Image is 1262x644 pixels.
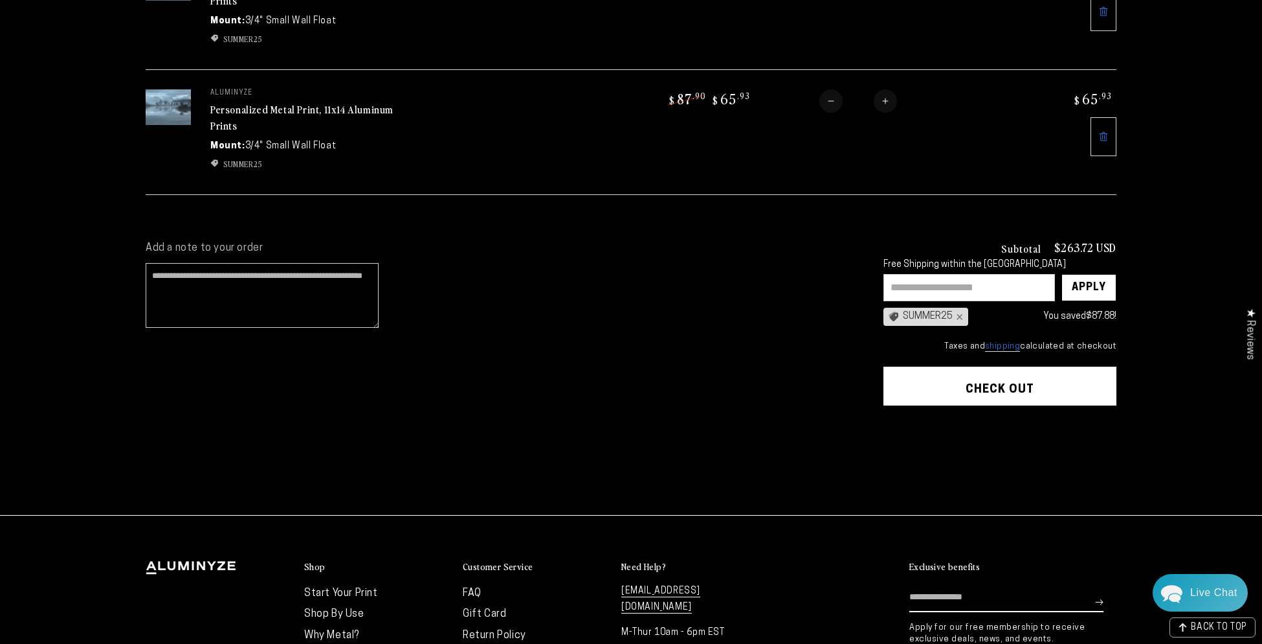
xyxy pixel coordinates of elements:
[909,561,1116,573] summary: Exclusive benefits
[463,561,608,573] summary: Customer Service
[43,229,251,242] p: Hi Judit, As reviewed by our image processor, your source file does have the green tint. I am att...
[1072,275,1106,301] div: Apply
[210,102,393,133] a: Personalized Metal Print, 11x14 Aluminum Prints
[59,132,228,144] div: Aluminyze
[985,342,1020,352] a: shipping
[953,312,963,322] div: ×
[909,561,980,573] h2: Exclusive benefits
[463,609,506,619] a: Gift Card
[43,187,251,200] p: Hi [PERSON_NAME], Upon checking [DATE], your parcel is estimated to be delivered by [DATE]. For y...
[146,242,858,255] label: Add a note to your order
[463,561,533,573] h2: Customer Service
[228,216,251,226] div: [DATE]
[1074,94,1080,107] span: $
[304,561,450,573] summary: Shop
[210,139,245,153] dt: Mount:
[146,89,191,125] img: 11"x14" Rectangle White Glossy Aluminyzed Photo
[883,308,968,326] div: SUMMER25
[1099,90,1112,101] sup: .93
[210,33,404,45] li: SUMMER25
[621,625,767,641] p: M-Thur 10am - 6pm EST
[1072,89,1112,108] bdi: 65
[210,158,404,170] ul: Discount
[304,588,378,599] a: Start Your Print
[621,561,666,573] h2: Need Help?
[85,391,190,411] a: Leave A Message
[210,14,245,28] dt: Mount:
[1090,117,1116,156] a: Remove 11"x14" Rectangle White Glossy Aluminyzed Photo
[228,174,251,184] div: [DATE]
[59,215,228,227] div: [PERSON_NAME]
[621,586,700,614] a: [EMAIL_ADDRESS][DOMAIN_NAME]
[245,14,337,28] dd: 3/4" Small Wall Float
[1095,583,1103,622] button: Subscribe
[1191,623,1247,632] span: BACK TO TOP
[26,108,248,120] div: Recent Conversations
[245,139,337,153] dd: 3/4" Small Wall Float
[43,131,56,144] img: 281bc0c6d78f608912246c0ee3e20b84
[43,173,56,186] img: fba842a801236a3782a25bbf40121a09
[463,588,482,599] a: FAQ
[1237,298,1262,370] div: Click to open Judge.me floating reviews tab
[210,158,404,170] li: SUMMER25
[1086,312,1114,321] span: $87.88
[667,89,706,108] bdi: 87
[713,94,718,107] span: $
[883,260,1116,271] div: Free Shipping within the [GEOGRAPHIC_DATA]
[43,145,251,157] p: Hi [PERSON_NAME], Thank you so much for going out of your way to make sure they get the print. I ...
[1001,243,1041,253] h3: Subtotal
[59,174,228,186] div: [PERSON_NAME]
[99,372,175,378] span: We run on
[692,90,706,101] sup: .90
[737,90,750,101] sup: .93
[228,133,251,143] div: [DATE]
[883,340,1116,353] small: Taxes and calculated at checkout
[669,94,675,107] span: $
[210,89,404,97] p: aluminyze
[711,89,750,108] bdi: 65
[138,369,175,379] span: Re:amaze
[883,431,1116,466] iframe: PayPal-paypal
[883,367,1116,406] button: Check out
[463,630,526,641] a: Return Policy
[621,561,767,573] summary: Need Help?
[304,630,359,641] a: Why Metal?
[94,19,127,53] img: Marie J
[843,89,874,113] input: Quantity for Personalized Metal Print, 11x14 Aluminum Prints
[97,65,177,74] span: Away until [DATE]
[304,561,326,573] h2: Shop
[121,19,155,53] img: John
[1054,242,1116,253] p: $263.72 USD
[148,19,182,53] img: Helga
[1153,574,1248,612] div: Chat widget toggle
[210,33,404,45] ul: Discount
[975,308,1116,325] div: You saved !
[304,609,364,619] a: Shop By Use
[43,215,56,228] img: fba842a801236a3782a25bbf40121a09
[1190,574,1237,612] div: Contact Us Directly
